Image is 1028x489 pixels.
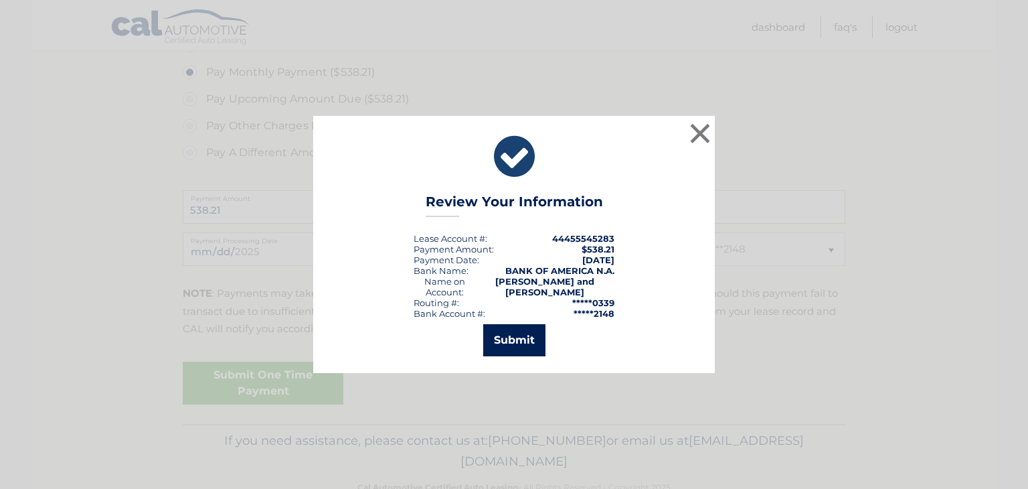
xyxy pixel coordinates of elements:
div: Lease Account #: [414,233,487,244]
h3: Review Your Information [426,194,603,217]
span: [DATE] [582,255,614,265]
div: Bank Name: [414,265,468,276]
div: Bank Account #: [414,308,485,319]
div: Payment Amount: [414,244,494,255]
button: Submit [483,324,545,356]
button: × [687,120,713,147]
strong: BANK OF AMERICA N.A. [505,265,614,276]
strong: [PERSON_NAME] and [PERSON_NAME] [495,276,594,297]
span: $538.21 [582,244,614,255]
span: Payment Date [414,255,477,265]
div: Routing #: [414,297,459,308]
div: Name on Account: [414,276,476,297]
strong: 44455545283 [552,233,614,244]
div: : [414,255,479,265]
